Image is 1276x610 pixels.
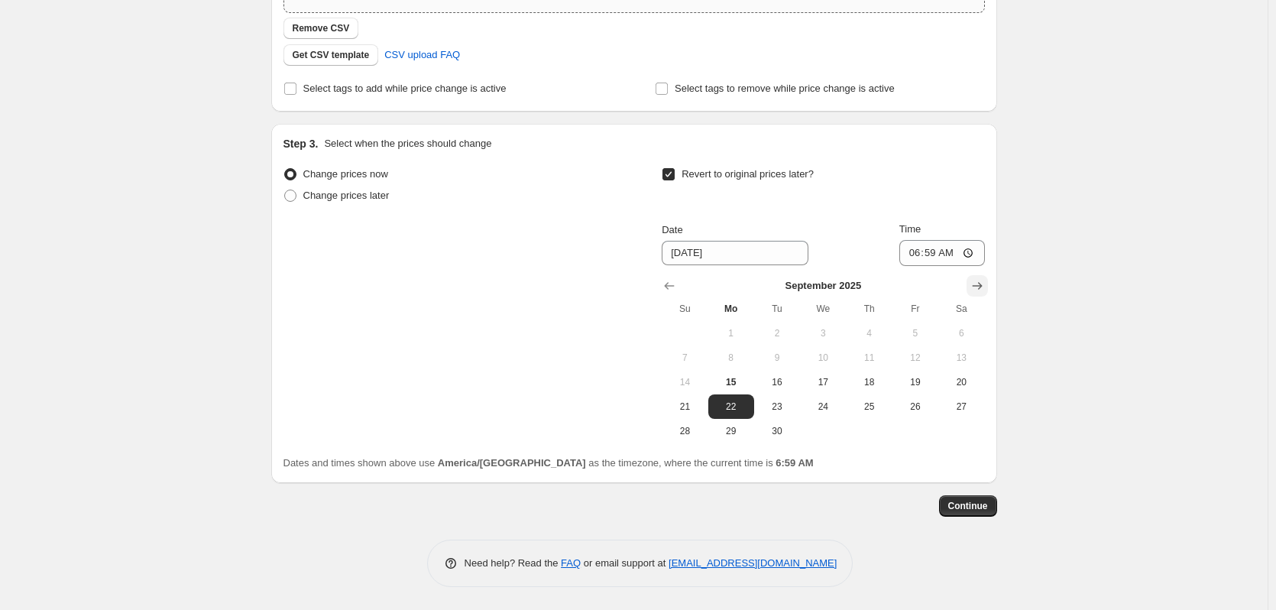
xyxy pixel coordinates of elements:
span: 1 [714,327,748,339]
button: Sunday September 21 2025 [662,394,708,419]
button: Tuesday September 23 2025 [754,394,800,419]
input: 9/15/2025 [662,241,808,265]
span: 2 [760,327,794,339]
button: Tuesday September 30 2025 [754,419,800,443]
button: Show next month, October 2025 [967,275,988,297]
th: Tuesday [754,297,800,321]
button: Remove CSV [283,18,359,39]
span: We [806,303,840,315]
span: Remove CSV [293,22,350,34]
button: Monday September 22 2025 [708,394,754,419]
span: 28 [668,425,701,437]
span: Time [899,223,921,235]
span: Su [668,303,701,315]
button: Tuesday September 2 2025 [754,321,800,346]
span: Change prices later [303,190,390,201]
button: Tuesday September 16 2025 [754,370,800,394]
span: 30 [760,425,794,437]
span: 17 [806,376,840,388]
button: Sunday September 14 2025 [662,370,708,394]
button: Wednesday September 10 2025 [800,346,846,370]
span: 13 [944,352,978,364]
button: Friday September 26 2025 [892,394,938,419]
span: 15 [714,376,748,388]
button: Thursday September 25 2025 [846,394,892,419]
span: 26 [899,401,932,413]
span: or email support at [581,557,669,569]
button: Wednesday September 17 2025 [800,370,846,394]
button: Get CSV template [283,44,379,66]
span: Mo [714,303,748,315]
button: Show previous month, August 2025 [659,275,680,297]
button: Thursday September 4 2025 [846,321,892,346]
th: Sunday [662,297,708,321]
span: Continue [948,500,988,512]
span: Th [852,303,886,315]
button: Sunday September 28 2025 [662,419,708,443]
span: Fr [899,303,932,315]
span: 29 [714,425,748,437]
a: CSV upload FAQ [375,43,469,67]
span: 14 [668,376,701,388]
button: Continue [939,495,997,517]
button: Saturday September 6 2025 [938,321,984,346]
span: 4 [852,327,886,339]
span: Sa [944,303,978,315]
span: Select tags to add while price change is active [303,83,507,94]
button: Sunday September 7 2025 [662,346,708,370]
span: Get CSV template [293,49,370,61]
span: 16 [760,376,794,388]
th: Monday [708,297,754,321]
h2: Step 3. [283,136,319,151]
button: Monday September 1 2025 [708,321,754,346]
span: 23 [760,401,794,413]
button: Friday September 12 2025 [892,346,938,370]
span: 21 [668,401,701,413]
button: Friday September 5 2025 [892,321,938,346]
span: Date [662,224,682,235]
button: Saturday September 20 2025 [938,370,984,394]
button: Monday September 8 2025 [708,346,754,370]
button: Saturday September 27 2025 [938,394,984,419]
span: 22 [714,401,748,413]
button: Saturday September 13 2025 [938,346,984,370]
button: Today Monday September 15 2025 [708,370,754,394]
a: FAQ [561,557,581,569]
span: 24 [806,401,840,413]
span: Change prices now [303,168,388,180]
span: 18 [852,376,886,388]
button: Monday September 29 2025 [708,419,754,443]
th: Saturday [938,297,984,321]
b: America/[GEOGRAPHIC_DATA] [438,457,586,469]
span: 11 [852,352,886,364]
span: 8 [714,352,748,364]
button: Wednesday September 3 2025 [800,321,846,346]
span: Tu [760,303,794,315]
span: Need help? Read the [465,557,562,569]
p: Select when the prices should change [324,136,491,151]
button: Tuesday September 9 2025 [754,346,800,370]
input: 12:00 [899,240,985,266]
span: 7 [668,352,701,364]
span: 19 [899,376,932,388]
span: 12 [899,352,932,364]
span: CSV upload FAQ [384,47,460,63]
span: 10 [806,352,840,364]
span: Revert to original prices later? [682,168,814,180]
span: 6 [944,327,978,339]
span: 27 [944,401,978,413]
span: Dates and times shown above use as the timezone, where the current time is [283,457,814,469]
th: Wednesday [800,297,846,321]
span: 3 [806,327,840,339]
b: 6:59 AM [776,457,813,469]
span: 9 [760,352,794,364]
span: 5 [899,327,932,339]
button: Thursday September 18 2025 [846,370,892,394]
button: Wednesday September 24 2025 [800,394,846,419]
span: Select tags to remove while price change is active [675,83,895,94]
th: Thursday [846,297,892,321]
span: 25 [852,401,886,413]
th: Friday [892,297,938,321]
button: Thursday September 11 2025 [846,346,892,370]
span: 20 [944,376,978,388]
